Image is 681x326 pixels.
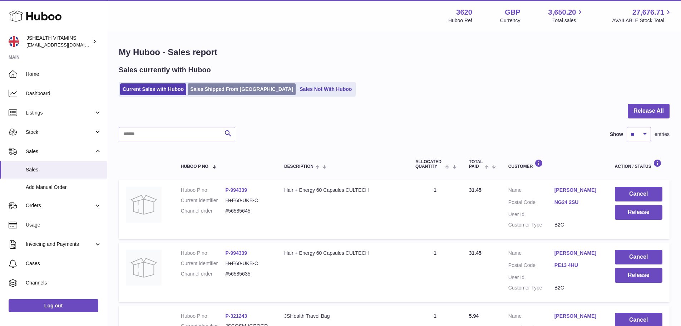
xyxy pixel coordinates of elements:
[548,8,576,17] span: 3,650.20
[554,284,601,291] dd: B2C
[508,222,554,228] dt: Customer Type
[615,205,662,220] button: Release
[119,47,670,58] h1: My Huboo - Sales report
[26,129,94,136] span: Stock
[508,187,554,195] dt: Name
[181,260,226,267] dt: Current identifier
[26,222,102,228] span: Usage
[26,260,102,267] span: Cases
[26,279,102,286] span: Channels
[469,250,482,256] span: 31.45
[26,71,102,78] span: Home
[26,110,94,116] span: Listings
[508,199,554,208] dt: Postal Code
[448,17,472,24] div: Huboo Ref
[628,104,670,118] button: Release All
[225,260,270,267] dd: H+E60-UKB-C
[615,187,662,201] button: Cancel
[508,250,554,258] dt: Name
[548,8,584,24] a: 3,650.20 Total sales
[26,166,102,173] span: Sales
[456,8,472,17] strong: 3620
[181,250,226,257] dt: Huboo P no
[500,17,520,24] div: Currency
[26,35,91,48] div: JSHEALTH VITAMINS
[225,187,247,193] a: P-994339
[284,164,314,169] span: Description
[120,83,186,95] a: Current Sales with Huboo
[508,284,554,291] dt: Customer Type
[26,202,94,209] span: Orders
[508,159,601,169] div: Customer
[26,90,102,97] span: Dashboard
[26,184,102,191] span: Add Manual Order
[181,164,208,169] span: Huboo P no
[26,241,94,248] span: Invoicing and Payments
[554,187,601,194] a: [PERSON_NAME]
[508,274,554,281] dt: User Id
[284,250,401,257] div: Hair + Energy 60 Capsules CULTECH
[225,208,270,214] dd: #56585645
[119,65,211,75] h2: Sales currently with Huboo
[615,159,662,169] div: Action / Status
[181,197,226,204] dt: Current identifier
[188,83,296,95] a: Sales Shipped From [GEOGRAPHIC_DATA]
[554,250,601,257] a: [PERSON_NAME]
[508,211,554,218] dt: User Id
[181,187,226,194] dt: Huboo P no
[610,131,623,138] label: Show
[469,313,479,319] span: 5.94
[615,250,662,264] button: Cancel
[415,160,444,169] span: ALLOCATED Quantity
[9,36,19,47] img: internalAdmin-3620@internal.huboo.com
[554,199,601,206] a: NG24 2SU
[612,17,672,24] span: AVAILABLE Stock Total
[554,313,601,320] a: [PERSON_NAME]
[632,8,664,17] span: 27,676.71
[225,313,247,319] a: P-321243
[126,187,162,223] img: no-photo.jpg
[505,8,520,17] strong: GBP
[284,313,401,320] div: JSHealth Travel Bag
[284,187,401,194] div: Hair + Energy 60 Capsules CULTECH
[508,313,554,321] dt: Name
[554,222,601,228] dd: B2C
[554,262,601,269] a: PE13 4HU
[9,299,98,312] a: Log out
[469,160,483,169] span: Total paid
[552,17,584,24] span: Total sales
[297,83,354,95] a: Sales Not With Huboo
[181,271,226,277] dt: Channel order
[181,313,226,320] dt: Huboo P no
[225,271,270,277] dd: #56585635
[655,131,670,138] span: entries
[26,42,105,48] span: [EMAIL_ADDRESS][DOMAIN_NAME]
[612,8,672,24] a: 27,676.71 AVAILABLE Stock Total
[26,148,94,155] span: Sales
[408,243,462,302] td: 1
[408,180,462,239] td: 1
[225,250,247,256] a: P-994339
[225,197,270,204] dd: H+E60-UKB-C
[508,262,554,271] dt: Postal Code
[469,187,482,193] span: 31.45
[615,268,662,283] button: Release
[181,208,226,214] dt: Channel order
[126,250,162,286] img: no-photo.jpg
